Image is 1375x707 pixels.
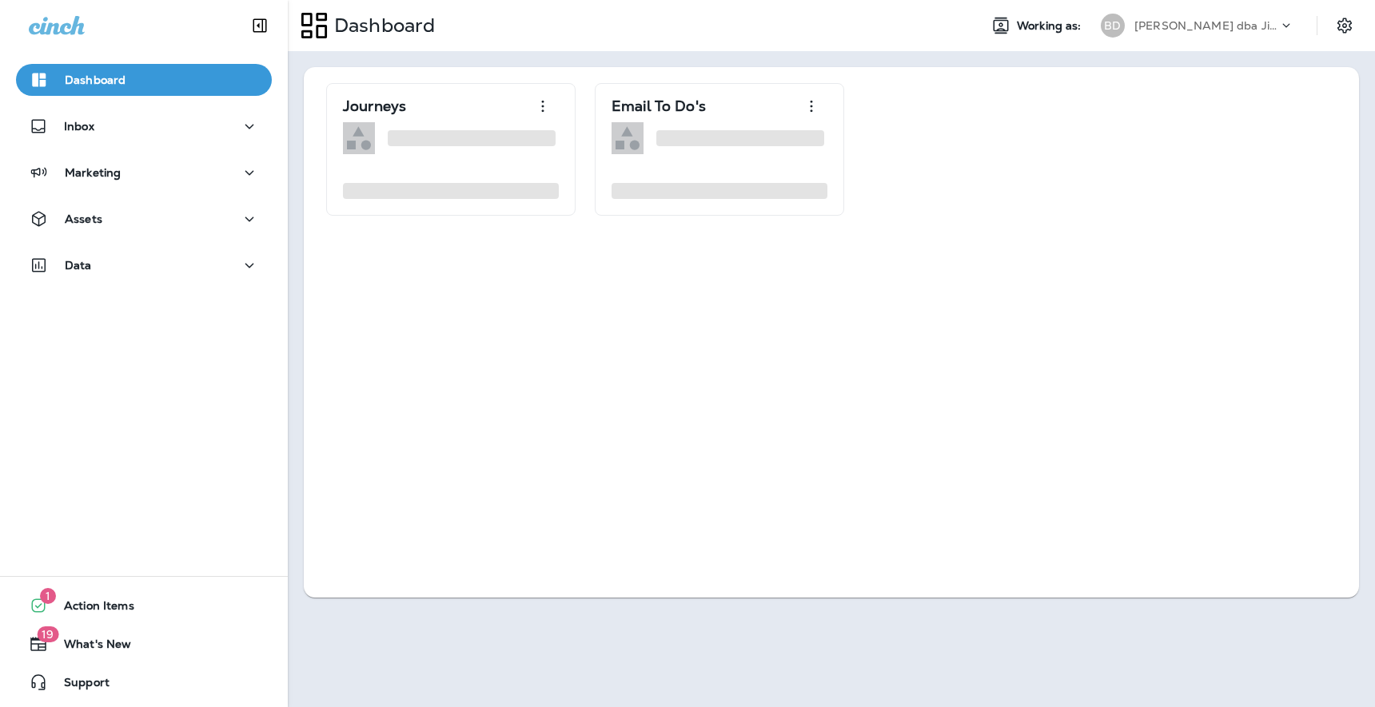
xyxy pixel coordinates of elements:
p: Dashboard [65,73,126,86]
button: Collapse Sidebar [237,10,282,42]
button: Assets [16,203,272,235]
span: 1 [40,588,56,604]
span: Support [48,676,110,695]
span: Working as: [1017,19,1085,33]
span: What's New [48,637,131,657]
button: Marketing [16,157,272,189]
button: Data [16,249,272,281]
div: BD [1101,14,1125,38]
p: Assets [65,212,102,225]
button: Inbox [16,110,272,142]
p: Data [65,259,92,272]
p: Email To Do's [612,98,706,114]
p: [PERSON_NAME] dba Jiffy Lube [1134,19,1278,32]
p: Dashboard [328,14,435,38]
button: 1Action Items [16,590,272,622]
span: Action Items [48,599,134,618]
p: Inbox [64,120,94,133]
button: Dashboard [16,64,272,96]
p: Journeys [343,98,406,114]
span: 19 [37,626,58,642]
p: Marketing [65,166,121,179]
button: Settings [1330,11,1359,40]
button: 19What's New [16,628,272,660]
button: Support [16,666,272,698]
